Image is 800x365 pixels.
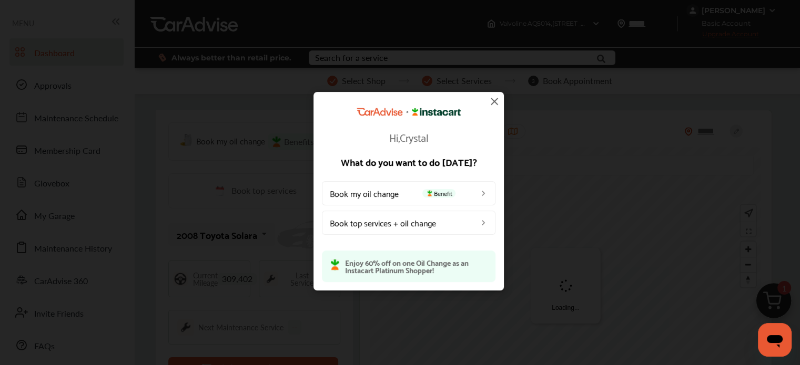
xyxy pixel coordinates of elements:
span: Benefit [422,189,455,197]
img: instacart-icon.73bd83c2.svg [330,258,340,270]
p: Enjoy 60% off on one Oil Change as an Instacart Platinum Shopper! [345,258,487,273]
img: CarAdvise Instacart Logo [357,108,461,116]
img: instacart-icon.73bd83c2.svg [426,190,434,196]
a: Book my oil changeBenefit [322,181,495,205]
img: left_arrow_icon.0f472efe.svg [479,218,488,226]
p: Hi, Crystal [322,131,495,142]
img: close-icon.a004319c.svg [488,95,501,108]
a: Book top services + oil change [322,210,495,234]
p: What do you want to do [DATE]? [322,157,495,166]
iframe: Button to launch messaging window [758,323,792,357]
img: left_arrow_icon.0f472efe.svg [479,189,488,197]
